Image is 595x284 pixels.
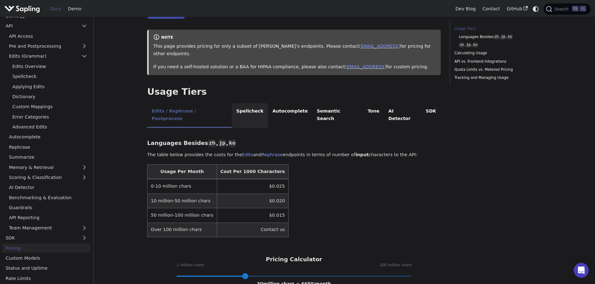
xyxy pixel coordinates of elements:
a: API vs. Frontend Integrations [454,59,539,65]
a: Docs [47,4,65,14]
div: Open Intercom Messenger [574,263,589,278]
div: note [153,34,436,41]
kbd: K [580,6,586,12]
span: 100 million chars [379,262,411,268]
h2: Usage Tiers [147,86,441,98]
code: ko [228,140,236,147]
a: GitHub [503,4,531,14]
a: Dictionary [9,92,91,101]
td: Over 100 million chars [147,223,217,237]
a: SDK [2,233,78,243]
a: Contact [479,4,503,14]
a: Demo [65,4,85,14]
button: Switch between dark and light mode (currently system mode) [531,4,540,13]
a: Sapling.ai [4,4,42,13]
td: $0.025 [217,179,288,194]
button: Search (Ctrl+K) [543,3,590,15]
a: Tracking and Managing Usage [454,75,539,81]
a: Calculating Usage [454,50,539,56]
td: Contact us [217,223,288,237]
a: Benchmarking & Evaluation [6,193,91,202]
a: Custom Mappings [9,102,91,111]
span: 1 million chars [176,262,204,268]
a: Rephrase [6,142,91,152]
code: jp [218,140,226,147]
a: zh,jp,ko [459,42,537,48]
a: [EMAIL_ADDRESS] [359,44,400,49]
a: Team Management [6,223,91,232]
code: jp [500,34,506,40]
a: AI Detector [6,183,91,192]
code: zh [494,34,499,40]
li: AI Detector [384,103,421,128]
a: Edits (Grammar) [6,52,91,61]
td: $0.015 [217,208,288,223]
button: Collapse sidebar category 'API' [78,22,91,31]
img: Sapling.ai [4,4,40,13]
li: Spellcheck [232,103,268,128]
a: Summarize [6,153,91,162]
a: Applying Edits [9,82,91,91]
h3: Pricing Calculator [266,256,322,263]
a: Status and Uptime [2,264,91,273]
span: Search [552,7,572,12]
th: Cost Per 1000 Characters [217,165,288,179]
a: Memory & Retrieval [6,163,91,172]
p: The table below provides the costs for the and endpoints in terms of number of characters to the ... [147,151,441,159]
a: Languages Besideszh,jp,ko [459,34,537,40]
a: Spellcheck [9,72,91,81]
a: API Access [6,31,91,41]
li: Semantic Search [312,103,363,128]
li: SDK [421,103,441,128]
td: $0.020 [217,194,288,208]
code: zh [459,42,464,48]
th: Usage Per Month [147,165,217,179]
a: [EMAIL_ADDRESS] [345,64,386,69]
a: API [2,22,78,31]
code: ko [507,34,513,40]
h3: Languages Besides , , [147,140,441,147]
button: Expand sidebar category 'SDK' [78,233,91,243]
a: Custom Models [2,254,91,263]
a: Pricing [2,243,91,253]
a: Rephrase [261,152,283,157]
td: 10 million-50 million chars [147,194,217,208]
a: Quota Limits vs. Metered Pricing [454,67,539,73]
td: 50 million-100 million chars [147,208,217,223]
a: Usage Tiers [454,26,539,32]
a: Autocomplete [6,132,91,142]
a: Pre and Postprocessing [6,42,91,51]
a: Edits [242,152,253,157]
a: Edits Overview [9,62,91,71]
code: ko [473,42,478,48]
code: zh [208,140,216,147]
a: Dev Blog [452,4,479,14]
td: 0-10 million chars [147,179,217,194]
a: Advanced Edits [9,123,91,132]
li: Autocomplete [268,103,312,128]
li: Tone [363,103,384,128]
p: This page provides pricing for only a subset of [PERSON_NAME]'s endpoints. Please contact for pri... [153,43,436,58]
a: API Reporting [6,213,91,222]
a: Error Categories [9,112,91,121]
a: Guardrails [6,203,91,212]
li: Edits / Rephrase / Postprocess [147,103,232,128]
a: Rate Limits [2,274,91,283]
p: If you need a self-hosted solution or a BAA for HIPAA compliance, please also contact for custom ... [153,63,436,71]
strong: input [355,152,369,157]
code: jp [466,42,471,48]
a: Scoring & Classification [6,173,91,182]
